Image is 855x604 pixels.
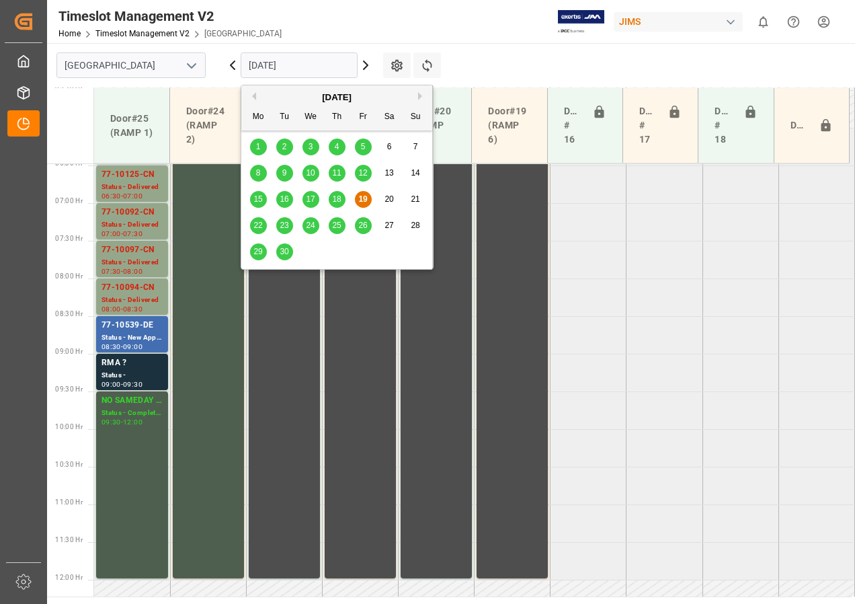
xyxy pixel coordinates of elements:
[276,139,293,155] div: Choose Tuesday, September 2nd, 2025
[121,381,123,387] div: -
[614,12,743,32] div: JIMS
[384,221,393,230] span: 27
[121,268,123,274] div: -
[181,55,201,76] button: open menu
[559,99,587,152] div: Doors # 16
[329,217,345,234] div: Choose Thursday, September 25th, 2025
[101,408,163,419] div: Status - Completed
[101,356,163,370] div: RMA ?
[55,272,83,280] span: 08:00 Hr
[55,536,83,543] span: 11:30 Hr
[245,134,429,265] div: month 2025-09
[309,142,313,151] span: 3
[302,217,319,234] div: Choose Wednesday, September 24th, 2025
[253,194,262,204] span: 15
[355,139,372,155] div: Choose Friday, September 5th, 2025
[355,165,372,182] div: Choose Friday, September 12th, 2025
[58,6,282,26] div: Timeslot Management V2
[101,381,121,387] div: 09:00
[709,99,737,152] div: Doors # 18
[302,165,319,182] div: Choose Wednesday, September 10th, 2025
[250,243,267,260] div: Choose Monday, September 29th, 2025
[381,139,398,155] div: Choose Saturday, September 6th, 2025
[123,193,142,199] div: 07:00
[248,92,256,100] button: Previous Month
[123,381,142,387] div: 09:30
[241,91,432,104] div: [DATE]
[256,142,261,151] span: 1
[101,319,163,332] div: 77-10539-DE
[332,168,341,178] span: 11
[355,109,372,126] div: Fr
[123,306,142,312] div: 08:30
[55,310,83,317] span: 08:30 Hr
[282,168,287,178] span: 9
[329,109,345,126] div: Th
[332,194,341,204] span: 18
[55,385,83,393] span: 09:30 Hr
[181,99,234,152] div: Door#24 (RAMP 2)
[306,221,315,230] span: 24
[785,113,813,139] div: Door#23
[101,219,163,231] div: Status - Delivered
[123,268,142,274] div: 08:00
[778,7,809,37] button: Help Center
[123,419,142,425] div: 12:00
[329,139,345,155] div: Choose Thursday, September 4th, 2025
[101,268,121,274] div: 07:30
[306,168,315,178] span: 10
[418,92,426,100] button: Next Month
[381,109,398,126] div: Sa
[58,29,81,38] a: Home
[256,168,261,178] span: 8
[101,168,163,182] div: 77-10125-CN
[282,142,287,151] span: 2
[121,193,123,199] div: -
[411,168,419,178] span: 14
[634,99,662,152] div: Doors # 17
[280,221,288,230] span: 23
[101,419,121,425] div: 09:30
[276,165,293,182] div: Choose Tuesday, September 9th, 2025
[411,194,419,204] span: 21
[121,231,123,237] div: -
[101,344,121,350] div: 08:30
[250,165,267,182] div: Choose Monday, September 8th, 2025
[381,191,398,208] div: Choose Saturday, September 20th, 2025
[411,221,419,230] span: 28
[407,109,424,126] div: Su
[241,52,358,78] input: DD-MM-YYYY
[355,191,372,208] div: Choose Friday, September 19th, 2025
[121,344,123,350] div: -
[55,574,83,581] span: 12:00 Hr
[413,142,418,151] span: 7
[121,306,123,312] div: -
[358,221,367,230] span: 26
[276,243,293,260] div: Choose Tuesday, September 30th, 2025
[407,165,424,182] div: Choose Sunday, September 14th, 2025
[384,168,393,178] span: 13
[253,247,262,256] span: 29
[250,109,267,126] div: Mo
[101,243,163,257] div: 77-10097-CN
[302,191,319,208] div: Choose Wednesday, September 17th, 2025
[253,221,262,230] span: 22
[55,498,83,506] span: 11:00 Hr
[407,191,424,208] div: Choose Sunday, September 21st, 2025
[101,394,163,408] div: NO SAMEDAY APPOINTMENT
[358,194,367,204] span: 19
[280,194,288,204] span: 16
[55,423,83,430] span: 10:00 Hr
[101,306,121,312] div: 08:00
[384,194,393,204] span: 20
[55,197,83,204] span: 07:00 Hr
[381,165,398,182] div: Choose Saturday, September 13th, 2025
[56,52,206,78] input: Type to search/select
[101,295,163,306] div: Status - Delivered
[381,217,398,234] div: Choose Saturday, September 27th, 2025
[355,217,372,234] div: Choose Friday, September 26th, 2025
[614,9,748,34] button: JIMS
[361,142,366,151] span: 5
[101,206,163,219] div: 77-10092-CN
[101,231,121,237] div: 07:00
